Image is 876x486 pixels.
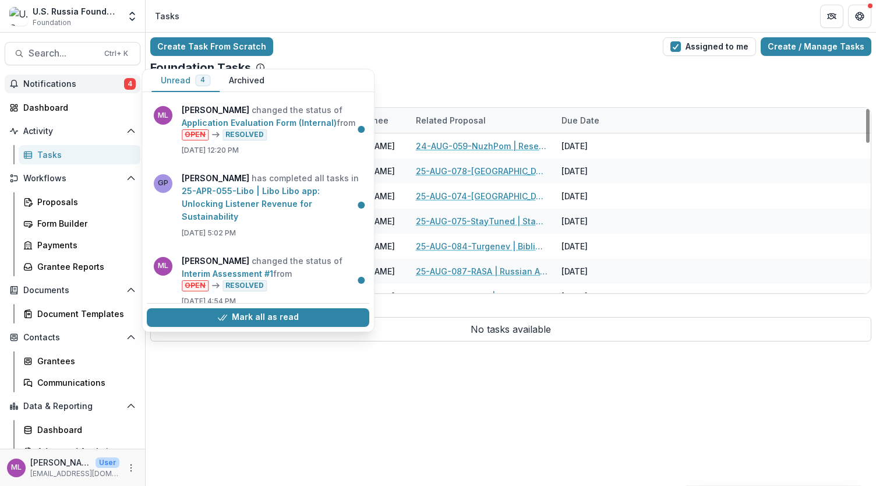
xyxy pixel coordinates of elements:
div: Grantees [37,355,131,367]
div: Proposals [37,196,131,208]
span: Data & Reporting [23,402,122,411]
a: 25-AUG-074-[GEOGRAPHIC_DATA] | [GEOGRAPHIC_DATA] - 2025 - Grant Proposal Application ([DATE]) [416,190,547,202]
div: Document Templates [37,308,131,320]
p: User [96,457,119,468]
a: Grantee Reports [19,257,140,276]
div: Dashboard [37,424,131,436]
p: changed the status of from [182,255,362,291]
div: Advanced Analytics [37,445,131,457]
div: Tasks [155,10,179,22]
button: More [124,461,138,475]
div: [DATE] [554,234,642,259]
p: [PERSON_NAME] [30,456,91,469]
a: 25-AUG-006-CISR | Center for Independent Social Research, Inc - 2025 - Grant Proposal Application... [416,290,547,302]
a: 25-AUG-084-Turgenev | Bibliothèque russe Tourguenev à [GEOGRAPHIC_DATA] - 2025 - Grant Proposal A... [416,240,547,252]
p: No tasks available [150,317,871,341]
nav: breadcrumb [150,8,184,24]
span: 4 [200,76,205,84]
a: Interim Assessment #1 [182,269,273,279]
img: U.S. Russia Foundation [9,7,28,26]
button: Open Contacts [5,328,140,347]
a: Advanced Analytics [19,442,140,461]
a: Application Evaluation Form (Internal) [182,118,337,128]
span: Workflows [23,174,122,184]
a: Proposals [19,192,140,212]
a: Grantees [19,351,140,371]
div: Dashboard [23,101,131,114]
button: Archived [220,69,274,92]
span: Notifications [23,79,124,89]
span: Search... [29,48,97,59]
button: Search... [5,42,140,65]
a: Communications [19,373,140,392]
button: Open Workflows [5,169,140,188]
button: Assigned to me [663,37,756,56]
div: U.S. Russia Foundation [33,5,119,17]
div: [DATE] [554,133,642,159]
div: Ctrl + K [102,47,130,60]
div: [DATE] [554,284,642,309]
p: [EMAIL_ADDRESS][DOMAIN_NAME] [30,469,119,479]
a: Payments [19,235,140,255]
p: has completed all tasks in [182,172,362,223]
a: Dashboard [19,420,140,439]
span: 4 [124,78,136,90]
a: 24-AUG-059-NuzhPom | Research Bureau for Russian Civil Society [416,140,547,152]
div: [DATE] [554,259,642,284]
p: changed the status of from [182,104,362,140]
div: [DATE] [554,209,642,234]
p: Foundation Tasks [150,61,251,75]
span: Activity [23,126,122,136]
button: Notifications4 [5,75,140,93]
a: 25-APR-055-Libo | Libo Libo app: Unlocking Listener Revenue for Sustainability [182,186,320,221]
a: 25-AUG-075-StayTuned | StayTuned MTU - 2025 - Grant Proposal Application ([DATE]) [416,215,547,227]
div: [DATE] [554,184,642,209]
span: Contacts [23,333,122,343]
div: Grantee Reports [37,260,131,273]
a: 25-AUG-087-RASA | Russian American Science Association - 2025 - Grant Proposal Application ([DATE]) [416,265,547,277]
div: Due Date [554,108,642,133]
button: Open Activity [5,122,140,140]
button: Open Documents [5,281,140,300]
button: Mark all as read [147,308,369,327]
a: 25-AUG-078-[GEOGRAPHIC_DATA] | [GEOGRAPHIC_DATA] - 2025 - Grant Proposal Application ([DATE]) [416,165,547,177]
div: Due Date [554,114,606,126]
a: Form Builder [19,214,140,233]
button: Get Help [848,5,871,28]
button: Partners [820,5,843,28]
div: Payments [37,239,131,251]
span: Documents [23,286,122,295]
a: Create / Manage Tasks [761,37,871,56]
button: Open entity switcher [124,5,140,28]
a: Dashboard [5,98,140,117]
div: Related Proposal [409,114,493,126]
a: Document Templates [19,304,140,323]
div: Related Proposal [409,108,554,133]
a: Create Task From Scratch [150,37,273,56]
div: Tasks [37,149,131,161]
div: [DATE] [554,159,642,184]
div: Form Builder [37,217,131,230]
div: Communications [37,376,131,389]
div: Maria Lvova [11,464,22,471]
button: Unread [151,69,220,92]
a: Tasks [19,145,140,164]
span: Foundation [33,17,71,28]
button: Open Data & Reporting [5,397,140,415]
